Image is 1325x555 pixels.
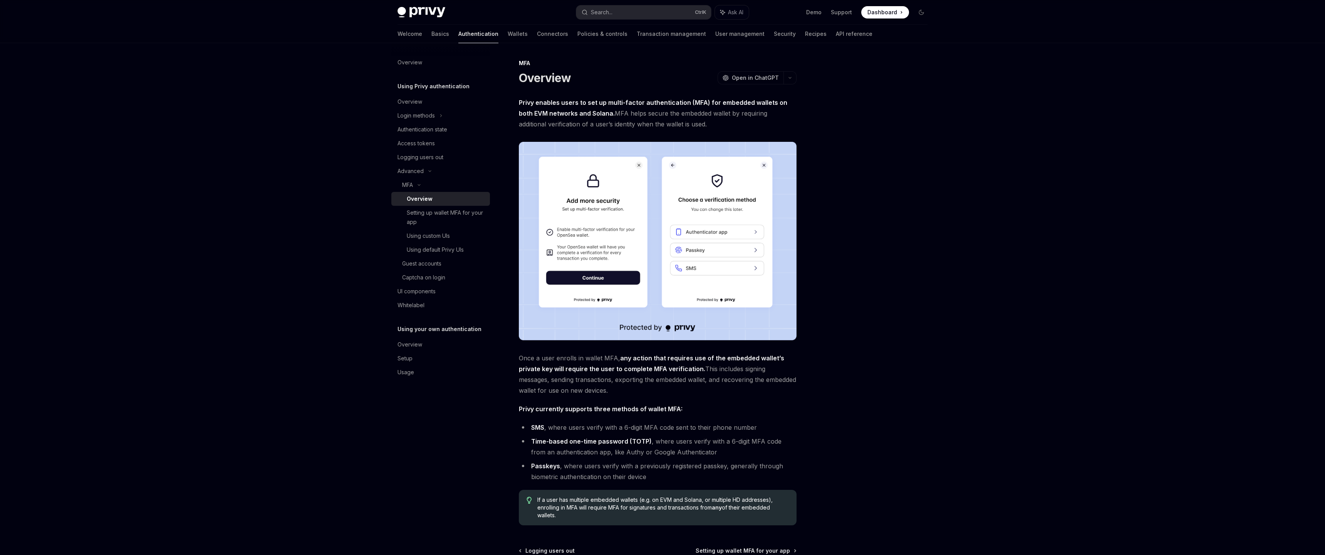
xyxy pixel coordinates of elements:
strong: Privy currently supports three methods of wallet MFA: [519,405,683,413]
li: , where users verify with a 6-digit MFA code sent to their phone number [519,422,797,433]
span: Once a user enrolls in wallet MFA, This includes signing messages, sending transactions, exportin... [519,353,797,396]
div: Advanced [397,166,424,176]
strong: SMS [531,424,544,431]
a: Logging users out [520,547,575,555]
div: Access tokens [397,139,435,148]
span: Open in ChatGPT [732,74,779,82]
h1: Overview [519,71,571,85]
a: Overview [391,95,490,109]
div: UI components [397,287,436,296]
svg: Tip [527,497,532,504]
div: Search... [591,8,612,17]
a: Connectors [537,25,568,43]
button: Search...CtrlK [576,5,711,19]
div: Using default Privy UIs [407,245,464,254]
strong: any action that requires use of the embedded wallet’s private key will require the user to comple... [519,354,784,373]
a: Using default Privy UIs [391,243,490,257]
li: , where users verify with a 6-digit MFA code from an authentication app, like Authy or Google Aut... [519,436,797,457]
div: Using custom UIs [407,231,450,240]
div: Overview [397,97,422,106]
a: Setting up wallet MFA for your app [696,547,796,555]
a: Setting up wallet MFA for your app [391,206,490,229]
div: Login methods [397,111,435,120]
div: Authentication state [397,125,447,134]
div: MFA [519,59,797,67]
strong: Privy enables users to set up multi-factor authentication (MFA) for embedded wallets on both EVM ... [519,99,787,117]
span: Setting up wallet MFA for your app [696,547,790,555]
a: Setup [391,351,490,365]
img: images/MFA.png [519,142,797,340]
div: Captcha on login [402,273,445,282]
div: MFA [402,180,413,190]
span: Dashboard [867,8,897,16]
a: User management [715,25,765,43]
li: , where users verify with a previously registered passkey, generally through biometric authentica... [519,461,797,482]
div: Overview [407,194,433,203]
a: Access tokens [391,136,490,150]
a: UI components [391,284,490,298]
h5: Using your own authentication [397,325,481,334]
a: Authentication [458,25,498,43]
a: Authentication state [391,123,490,136]
div: Overview [397,58,422,67]
a: Usage [391,365,490,379]
span: If a user has multiple embedded wallets (e.g. on EVM and Solana, or multiple HD addresses), enrol... [537,496,789,519]
a: Captcha on login [391,271,490,284]
a: Support [831,8,852,16]
h5: Using Privy authentication [397,82,470,91]
strong: Time-based one-time password (TOTP) [531,437,652,445]
div: Setup [397,354,413,363]
a: Guest accounts [391,257,490,271]
div: Setting up wallet MFA for your app [407,208,485,227]
a: Overview [391,192,490,206]
a: Basics [431,25,449,43]
div: Usage [397,368,414,377]
div: Logging users out [397,153,443,162]
a: Overview [391,338,490,351]
a: Whitelabel [391,298,490,312]
button: Ask AI [715,5,749,19]
a: API reference [836,25,872,43]
a: Wallets [508,25,528,43]
span: Logging users out [525,547,575,555]
a: Recipes [805,25,827,43]
span: Ctrl K [695,9,706,15]
div: Overview [397,340,422,349]
button: Toggle dark mode [915,6,927,18]
a: Logging users out [391,150,490,164]
a: Demo [806,8,822,16]
div: Guest accounts [402,259,441,268]
div: Whitelabel [397,301,424,310]
span: MFA helps secure the embedded wallet by requiring additional verification of a user’s identity wh... [519,97,797,129]
a: Transaction management [637,25,706,43]
a: Overview [391,55,490,69]
a: Using custom UIs [391,229,490,243]
strong: Passkeys [531,462,560,470]
a: Dashboard [861,6,909,18]
a: Policies & controls [577,25,627,43]
a: Security [774,25,796,43]
a: Welcome [397,25,422,43]
button: Open in ChatGPT [718,71,783,84]
strong: any [712,504,722,511]
span: Ask AI [728,8,743,16]
img: dark logo [397,7,445,18]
